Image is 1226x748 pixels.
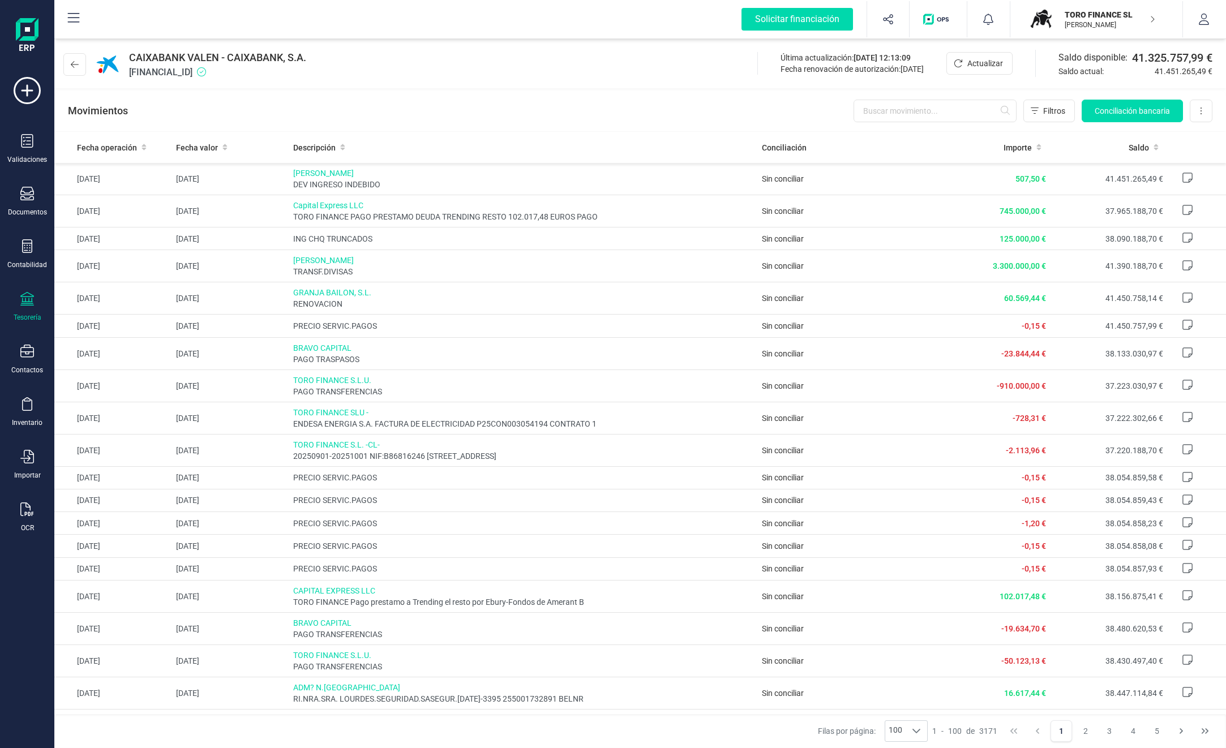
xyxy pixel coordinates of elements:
td: 38.156.875,41 € [1051,580,1168,612]
span: TORO FINANCE S.L.U. [293,375,753,386]
td: [DATE] [54,512,172,535]
span: 507,50 € [1015,174,1046,183]
td: [DATE] [54,227,172,250]
button: Previous Page [1027,720,1048,742]
span: ING CHQ TRUNCADOS [293,233,753,244]
td: [DATE] [54,466,172,489]
td: [DATE] [54,709,172,741]
td: [DATE] [54,195,172,227]
span: -0,15 € [1022,496,1046,505]
td: [DATE] [172,580,289,612]
div: Contactos [11,366,43,375]
span: Sin conciliar [762,624,804,633]
td: [DATE] [172,250,289,282]
span: 100 [885,721,906,741]
span: PRECIO SERVIC.PAGOS [293,518,753,529]
img: TO [1028,7,1053,32]
span: TORO FINANCE SLU - [293,407,753,418]
td: [DATE] [172,163,289,195]
td: [DATE] [54,557,172,580]
span: Sin conciliar [762,234,804,243]
span: BRAVO CAPITAL [293,617,753,629]
button: Page 4 [1122,720,1144,742]
td: 41.450.758,14 € [1051,282,1168,315]
td: [DATE] [54,644,172,677]
span: Actualizar [967,58,1003,69]
td: [DATE] [172,612,289,644]
span: DEV INGRESO INDEBIDO [293,179,753,190]
td: 37.220.188,70 € [1051,434,1168,466]
td: 38.054.857,93 € [1051,557,1168,580]
td: [DATE] [54,250,172,282]
span: TRANSF.DIVISAS [293,266,753,277]
td: [DATE] [54,489,172,511]
td: [DATE] [172,402,289,434]
span: 41.325.757,99 € [1132,50,1212,66]
td: [DATE] [54,337,172,369]
button: Logo de OPS [916,1,960,37]
span: RENOVACION [293,298,753,309]
span: Sin conciliar [762,349,804,358]
span: 60.569,44 € [1004,294,1046,303]
span: [PERSON_NAME] [293,167,753,179]
span: -50.123,13 € [1001,656,1046,665]
button: Solicitar financiación [728,1,867,37]
span: -728,31 € [1013,414,1046,423]
span: BRAVO CAPITAL [293,342,753,354]
span: ADM? N.[GEOGRAPHIC_DATA] [293,682,753,693]
span: CAPITAL EXPRESS LLC [293,585,753,596]
button: Actualizar [946,52,1013,75]
span: -2.113,96 € [1006,446,1046,455]
button: Page 2 [1075,720,1096,742]
span: 125.000,00 € [1000,234,1046,243]
span: Sin conciliar [762,592,804,601]
span: Saldo [1129,142,1149,153]
button: Last Page [1194,720,1216,742]
img: Logo Finanedi [16,18,38,54]
span: PRECIO SERVIC.PAGOS [293,540,753,552]
span: -0,15 € [1022,541,1046,551]
span: Sin conciliar [762,207,804,216]
td: [DATE] [172,644,289,677]
span: Fecha operación [77,142,137,153]
td: 41.451.265,49 € [1051,163,1168,195]
span: PRECIO SERVIC.PAGOS [293,563,753,574]
span: 745.000,00 € [1000,207,1046,216]
span: GRANJA BAILON, S.L. [293,287,753,298]
span: Sin conciliar [762,541,804,551]
span: Sin conciliar [762,564,804,573]
p: [PERSON_NAME] [1065,20,1155,29]
td: [DATE] [54,282,172,315]
span: Sin conciliar [762,321,804,330]
span: PAGO TRANSFERENCIAS [293,629,753,640]
span: RI.NRA.SRA. LOURDES.SEGURIDAD.SASEGUR.[DATE]-3395 255001732891 BELNR [293,693,753,704]
td: 38.090.188,70 € [1051,227,1168,250]
button: Conciliación bancaria [1082,100,1183,122]
td: 38.054.859,43 € [1051,489,1168,511]
td: [DATE] [172,282,289,315]
td: [DATE] [54,163,172,195]
td: [DATE] [172,557,289,580]
td: [DATE] [172,466,289,489]
button: Page 3 [1099,720,1120,742]
span: 3171 [979,725,997,737]
button: First Page [1003,720,1024,742]
span: [FINANCIAL_ID] [129,66,306,79]
span: 20250901-20251001 NIF:B86816246 [STREET_ADDRESS] [293,450,753,462]
div: OCR [21,523,34,532]
td: [DATE] [172,369,289,402]
p: Movimientos [68,103,128,119]
td: [DATE] [172,535,289,557]
td: [DATE] [54,535,172,557]
span: -0,15 € [1022,473,1046,482]
span: 1 [932,725,937,737]
span: Sin conciliar [762,174,804,183]
img: Logo de OPS [923,14,953,25]
button: Next Page [1171,720,1192,742]
span: 16.617,44 € [1004,689,1046,698]
span: 100 [948,725,962,737]
div: Tesorería [14,313,41,322]
button: TOTORO FINANCE SL[PERSON_NAME] [1024,1,1169,37]
td: 41.450.757,99 € [1051,315,1168,337]
span: Saldo actual: [1058,66,1150,77]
